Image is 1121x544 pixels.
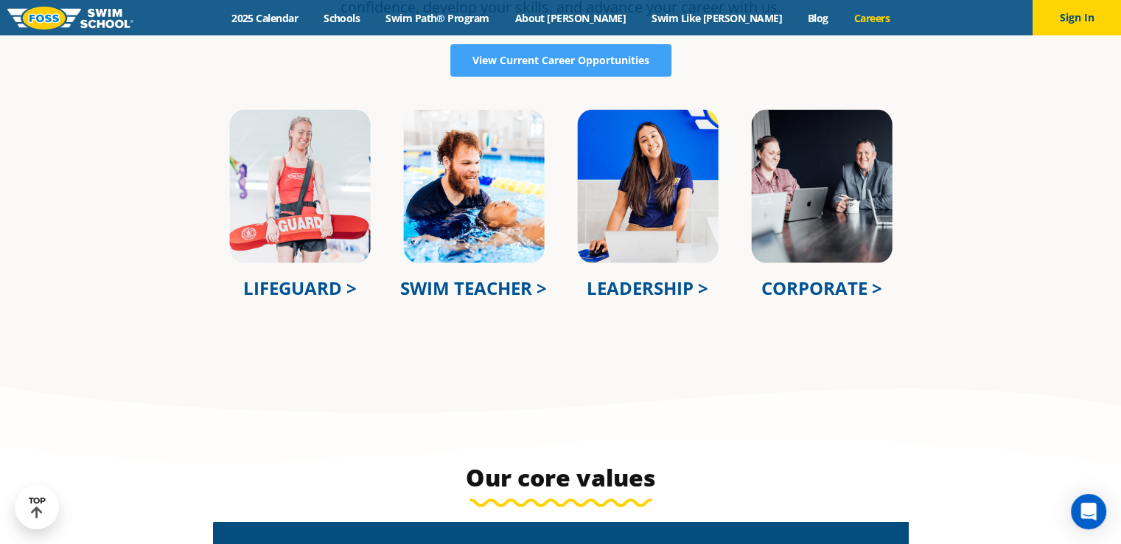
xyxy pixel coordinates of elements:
[841,11,902,25] a: Careers
[373,11,502,25] a: Swim Path® Program
[400,276,547,300] a: SWIM TEACHER >
[639,11,795,25] a: Swim Like [PERSON_NAME]
[213,463,909,492] h3: Our core values
[795,11,841,25] a: Blog
[1071,494,1106,529] div: Open Intercom Messenger
[219,11,311,25] a: 2025 Calendar
[472,55,649,66] span: View Current Career Opportunities
[243,276,357,300] a: LIFEGUARD >
[502,11,639,25] a: About [PERSON_NAME]
[587,276,708,300] a: LEADERSHIP >
[311,11,373,25] a: Schools
[761,276,882,300] a: CORPORATE >
[7,7,133,29] img: FOSS Swim School Logo
[450,44,671,77] a: View Current Career Opportunities
[29,496,46,519] div: TOP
